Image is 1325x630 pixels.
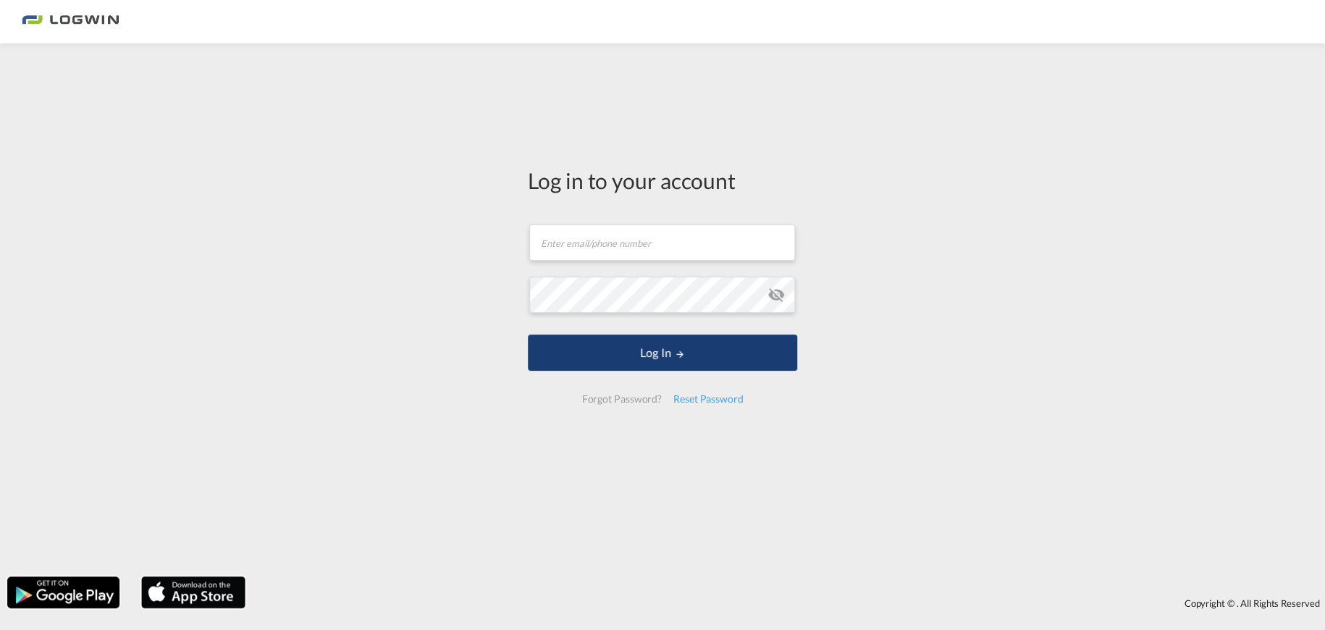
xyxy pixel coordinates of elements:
md-icon: icon-eye-off [767,286,785,303]
button: LOGIN [528,335,797,371]
img: google.png [6,575,121,610]
img: bc73a0e0d8c111efacd525e4c8ad7d32.png [22,6,119,38]
div: Copyright © . All Rights Reserved [253,591,1325,616]
div: Reset Password [668,386,749,412]
div: Log in to your account [528,165,797,196]
div: Forgot Password? [576,386,667,412]
img: apple.png [140,575,247,610]
input: Enter email/phone number [529,224,795,261]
